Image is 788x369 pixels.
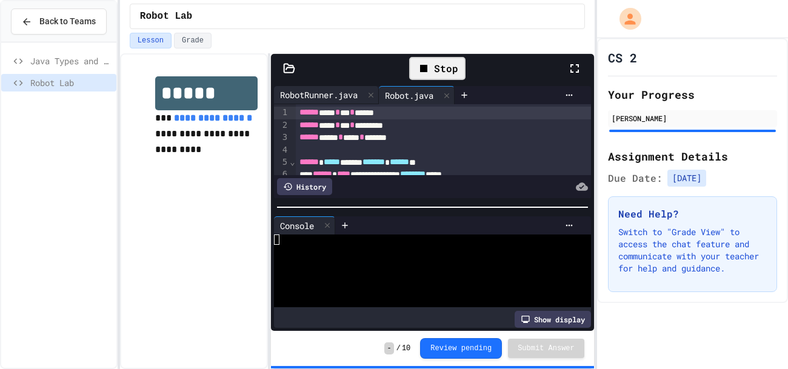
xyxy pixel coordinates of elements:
h2: Your Progress [608,86,777,103]
button: Lesson [130,33,172,48]
h1: CS 2 [608,49,637,66]
div: 6 [274,168,289,181]
h3: Need Help? [618,207,767,221]
span: Back to Teams [39,15,96,28]
span: 10 [402,344,410,353]
span: Submit Answer [518,344,575,353]
button: Back to Teams [11,8,107,35]
h2: Assignment Details [608,148,777,165]
div: Robot.java [379,89,439,102]
button: Grade [174,33,212,48]
div: 1 [274,107,289,119]
div: Robot.java [379,86,455,104]
span: Due Date: [608,171,663,185]
div: 2 [274,119,289,132]
span: Fold line [289,157,295,167]
button: Submit Answer [508,339,584,358]
div: RobotRunner.java [274,86,379,104]
div: RobotRunner.java [274,88,364,101]
p: Switch to "Grade View" to access the chat feature and communicate with your teacher for help and ... [618,226,767,274]
span: - [384,342,393,354]
div: 5 [274,156,289,169]
span: Robot Lab [140,9,192,24]
div: 3 [274,131,289,144]
span: Robot Lab [30,76,112,89]
div: Console [274,219,320,232]
button: Review pending [420,338,502,359]
span: Fold line [289,170,295,179]
span: Java Types and Methods review [30,55,112,67]
div: Show display [515,311,591,328]
div: History [277,178,332,195]
div: My Account [607,5,644,33]
span: / [396,344,401,353]
div: 4 [274,144,289,156]
span: [DATE] [667,170,706,187]
div: Stop [409,57,466,80]
div: [PERSON_NAME] [612,113,773,124]
div: Console [274,216,335,234]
